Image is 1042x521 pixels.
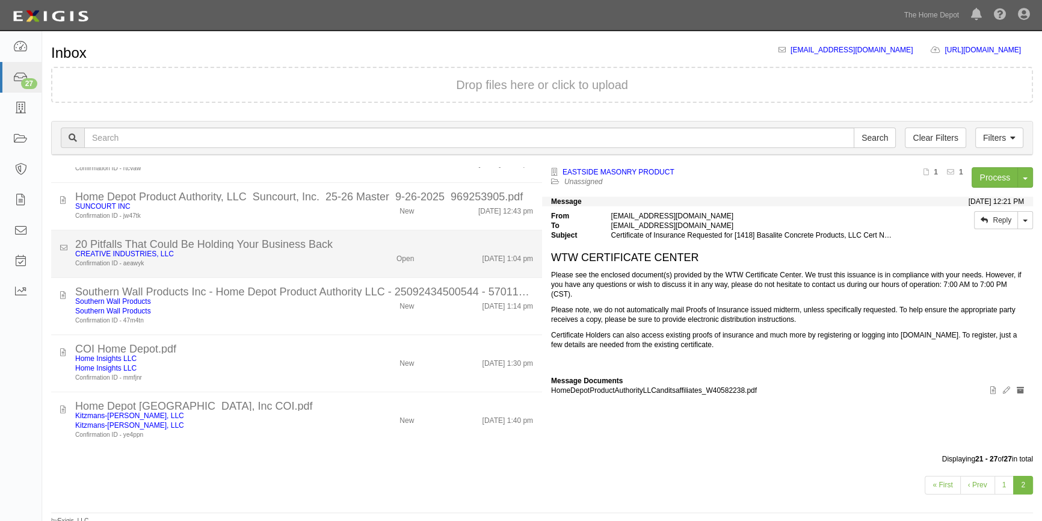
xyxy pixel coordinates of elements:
a: Filters [975,128,1023,148]
div: Home Insights LLC [75,363,334,373]
div: New [399,202,414,216]
p: Certificate Holders can also access existing proofs of insurance and much more by registering or ... [551,330,1024,350]
h1: WTW CERTIFICATE CENTER [551,252,1024,264]
div: Displaying of in total [42,454,1042,464]
button: Drop files here or click to upload [456,80,628,90]
p: Thank you, [PERSON_NAME] WTW Certificate Center Phone: [PHONE_NUMBER] Fax: [PHONE_NUMBER] Email: ... [551,356,1024,461]
div: Kitzmans-Dixon, LLC [75,421,334,430]
p: Please see the enclosed document(s) provided by the WTW Certificate Center. We trust this issuanc... [551,270,1024,299]
strong: Message Documents [551,377,623,385]
i: View [990,387,996,394]
a: 1 [994,476,1014,495]
strong: From [542,211,602,221]
a: Kitzmans-[PERSON_NAME], LLC [75,412,184,420]
div: [EMAIL_ADDRESS][DOMAIN_NAME] [602,211,902,221]
i: Help Center - Complianz [994,8,1006,20]
i: Archive document [1017,387,1024,394]
div: [DATE] 1:04 pm [482,249,533,264]
div: Home Depot USA, Inc COI.pdf [75,401,533,411]
div: New [399,411,414,425]
a: [EMAIL_ADDRESS][DOMAIN_NAME] [791,46,913,54]
p: Please note, we do not automatically mail Proofs of Insurance issued midterm, unless specifically... [551,305,1024,324]
a: Home Insights LLC [75,354,137,363]
div: [DATE] 12:43 pm [478,202,533,216]
a: [URL][DOMAIN_NAME] [945,46,1033,54]
b: 1 [959,168,963,176]
b: 21 - 27 [975,455,997,463]
div: Confirmation ID - 47m4tn [75,316,334,325]
h1: Inbox [51,45,87,61]
div: Home Depot Product Authority, LLC_Suncourt, Inc._25-26 Master_9-26-2025_969253905.pdf [75,192,533,202]
a: Home Insights LLC [75,364,137,372]
a: Kitzmans-[PERSON_NAME], LLC [75,421,184,430]
a: Southern Wall Products [75,307,151,315]
div: Kitzmans-Dixon, LLC [75,411,334,421]
p: HomeDepotProductAuthorityLLCanditsaffiliates_W40582238.pdf [551,386,1024,395]
a: 2 [1013,476,1033,495]
div: Confirmation ID - ye4ppn [75,430,334,440]
div: Southern Wall Products [75,306,334,316]
a: Unassigned [564,177,602,186]
strong: To [542,221,602,230]
div: 27 [21,78,37,89]
i: Edit document [1003,387,1010,394]
img: logo-5460c22ac91f19d4615b14bd174203de0afe785f0fc80cf4dbbc73dc1793850b.png [9,5,92,27]
input: Search [84,128,854,148]
div: [DATE] 1:40 pm [482,411,533,425]
a: SUNCOURT INC [75,202,131,211]
div: 20 Pitfalls That Could Be Holding Your Business Back [75,239,533,249]
div: SUNCOURT INC [75,202,334,211]
a: The Home Depot [898,3,965,27]
strong: Subject [542,230,602,240]
input: Search [854,128,896,148]
a: Southern Wall Products [75,297,151,306]
a: CREATIVE INDUSTRIES, LLC [75,250,174,258]
a: Process [972,167,1018,188]
div: Southern Wall Products Inc - Home Depot Product Authority LLC - 25092434500544 - 570115747518.pdf [75,287,533,297]
div: [DATE] 1:30 pm [482,354,533,368]
div: Confirmation ID - aeawyk [75,259,334,268]
b: 27 [1003,455,1011,463]
div: [DATE] 1:14 pm [482,297,533,311]
div: [DATE] 12:21 PM [969,197,1024,206]
strong: Message [551,197,582,206]
div: Southern Wall Products [75,297,334,306]
div: Home Insights LLC [75,354,334,363]
div: Confirmation ID - jw47tk [75,211,334,221]
a: Reply [974,211,1018,229]
div: Certificate of Insurance Requested for [1418] Basalite Concrete Products, LLC Cert Number W405822... [602,230,902,240]
div: Open [396,249,414,264]
div: Confirmation ID - rtcvaw [75,164,334,173]
div: COI Home Depot.pdf [75,344,533,354]
a: EASTSIDE MASONRY PRODUCT [563,168,674,176]
div: party-x7jkf4@sbainsurance.homedepot.com [602,221,902,230]
a: ‹ Prev [960,476,995,495]
div: Confirmation ID - mmfjnr [75,373,334,383]
a: Clear Filters [905,128,966,148]
div: New [399,297,414,311]
div: New [399,354,414,368]
a: « First [925,476,960,495]
b: 1 [934,168,938,176]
